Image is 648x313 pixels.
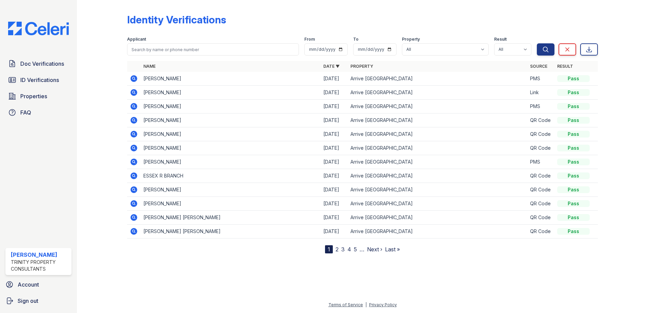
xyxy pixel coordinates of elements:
[527,169,554,183] td: QR Code
[127,14,226,26] div: Identity Verifications
[20,76,59,84] span: ID Verifications
[341,246,345,253] a: 3
[365,302,367,307] div: |
[557,214,590,221] div: Pass
[328,302,363,307] a: Terms of Service
[141,183,321,197] td: [PERSON_NAME]
[127,43,299,56] input: Search by name or phone number
[304,37,315,42] label: From
[557,159,590,165] div: Pass
[527,155,554,169] td: PMS
[3,294,74,308] a: Sign out
[527,183,554,197] td: QR Code
[402,37,420,42] label: Property
[557,228,590,235] div: Pass
[348,197,528,211] td: Arrive [GEOGRAPHIC_DATA]
[347,246,351,253] a: 4
[5,73,72,87] a: ID Verifications
[321,183,348,197] td: [DATE]
[321,72,348,86] td: [DATE]
[527,72,554,86] td: PMS
[20,108,31,117] span: FAQ
[321,169,348,183] td: [DATE]
[11,251,69,259] div: [PERSON_NAME]
[348,183,528,197] td: Arrive [GEOGRAPHIC_DATA]
[321,225,348,238] td: [DATE]
[321,211,348,225] td: [DATE]
[141,72,321,86] td: [PERSON_NAME]
[336,246,339,253] a: 2
[321,86,348,100] td: [DATE]
[527,127,554,141] td: QR Code
[348,113,528,127] td: Arrive [GEOGRAPHIC_DATA]
[348,141,528,155] td: Arrive [GEOGRAPHIC_DATA]
[527,113,554,127] td: QR Code
[127,37,146,42] label: Applicant
[557,75,590,82] div: Pass
[557,200,590,207] div: Pass
[527,197,554,211] td: QR Code
[348,211,528,225] td: Arrive [GEOGRAPHIC_DATA]
[321,100,348,113] td: [DATE]
[557,89,590,96] div: Pass
[20,92,47,100] span: Properties
[557,117,590,124] div: Pass
[530,64,547,69] a: Source
[18,297,38,305] span: Sign out
[348,155,528,169] td: Arrive [GEOGRAPHIC_DATA]
[348,100,528,113] td: Arrive [GEOGRAPHIC_DATA]
[527,86,554,100] td: Link
[353,37,359,42] label: To
[20,60,64,68] span: Doc Verifications
[141,113,321,127] td: [PERSON_NAME]
[141,197,321,211] td: [PERSON_NAME]
[557,103,590,110] div: Pass
[11,259,69,272] div: Trinity Property Consultants
[141,225,321,238] td: [PERSON_NAME] [PERSON_NAME]
[323,64,340,69] a: Date ▼
[557,64,573,69] a: Result
[557,145,590,151] div: Pass
[141,100,321,113] td: [PERSON_NAME]
[141,169,321,183] td: ESSEX R BRANCH
[527,211,554,225] td: QR Code
[557,172,590,179] div: Pass
[348,72,528,86] td: Arrive [GEOGRAPHIC_DATA]
[527,141,554,155] td: QR Code
[527,225,554,238] td: QR Code
[5,89,72,103] a: Properties
[5,57,72,70] a: Doc Verifications
[3,22,74,35] img: CE_Logo_Blue-a8612792a0a2168367f1c8372b55b34899dd931a85d93a1a3d3e32e68fde9ad4.png
[348,127,528,141] td: Arrive [GEOGRAPHIC_DATA]
[348,169,528,183] td: Arrive [GEOGRAPHIC_DATA]
[348,225,528,238] td: Arrive [GEOGRAPHIC_DATA]
[141,127,321,141] td: [PERSON_NAME]
[141,141,321,155] td: [PERSON_NAME]
[141,211,321,225] td: [PERSON_NAME] [PERSON_NAME]
[3,278,74,291] a: Account
[321,141,348,155] td: [DATE]
[325,245,333,253] div: 1
[350,64,373,69] a: Property
[5,106,72,119] a: FAQ
[385,246,400,253] a: Last »
[494,37,507,42] label: Result
[348,86,528,100] td: Arrive [GEOGRAPHIC_DATA]
[527,100,554,113] td: PMS
[321,127,348,141] td: [DATE]
[367,246,382,253] a: Next ›
[557,131,590,138] div: Pass
[321,155,348,169] td: [DATE]
[557,186,590,193] div: Pass
[18,280,39,289] span: Account
[141,155,321,169] td: [PERSON_NAME]
[143,64,156,69] a: Name
[360,245,364,253] span: …
[321,197,348,211] td: [DATE]
[369,302,397,307] a: Privacy Policy
[141,86,321,100] td: [PERSON_NAME]
[354,246,357,253] a: 5
[321,113,348,127] td: [DATE]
